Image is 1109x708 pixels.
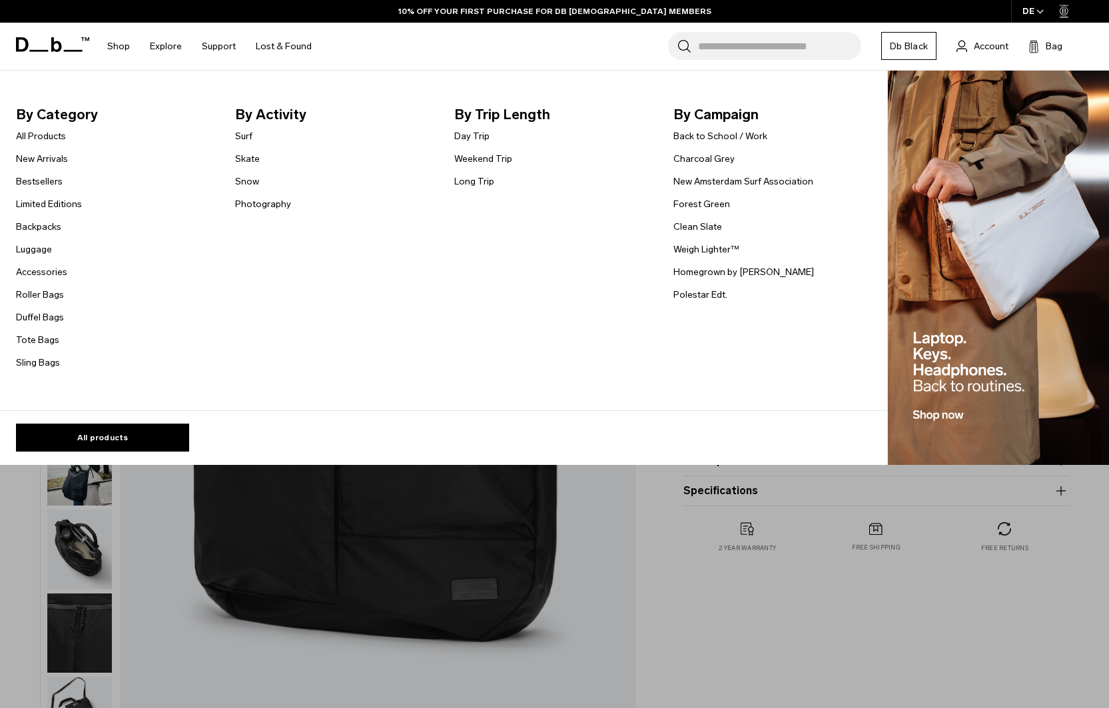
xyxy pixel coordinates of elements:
[673,129,767,143] a: Back to School / Work
[202,23,236,70] a: Support
[97,23,322,70] nav: Main Navigation
[673,197,730,211] a: Forest Green
[454,129,490,143] a: Day Trip
[673,265,814,279] a: Homegrown by [PERSON_NAME]
[673,288,727,302] a: Polestar Edt.
[673,104,871,125] span: By Campaign
[454,152,512,166] a: Weekend Trip
[16,242,52,256] a: Luggage
[673,175,813,188] a: New Amsterdam Surf Association
[974,39,1008,53] span: Account
[16,265,67,279] a: Accessories
[16,197,82,211] a: Limited Editions
[16,310,64,324] a: Duffel Bags
[16,288,64,302] a: Roller Bags
[888,71,1109,466] img: Db
[16,152,68,166] a: New Arrivals
[16,129,66,143] a: All Products
[673,242,739,256] a: Weigh Lighter™
[881,32,936,60] a: Db Black
[16,220,61,234] a: Backpacks
[454,104,652,125] span: By Trip Length
[107,23,130,70] a: Shop
[1046,39,1062,53] span: Bag
[16,333,59,347] a: Tote Bags
[1028,38,1062,54] button: Bag
[235,104,433,125] span: By Activity
[454,175,494,188] a: Long Trip
[235,129,252,143] a: Surf
[16,424,189,452] a: All products
[150,23,182,70] a: Explore
[235,175,259,188] a: Snow
[673,220,722,234] a: Clean Slate
[398,5,711,17] a: 10% OFF YOUR FIRST PURCHASE FOR DB [DEMOGRAPHIC_DATA] MEMBERS
[256,23,312,70] a: Lost & Found
[235,152,260,166] a: Skate
[16,175,63,188] a: Bestsellers
[16,356,60,370] a: Sling Bags
[956,38,1008,54] a: Account
[16,104,214,125] span: By Category
[235,197,291,211] a: Photography
[673,152,735,166] a: Charcoal Grey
